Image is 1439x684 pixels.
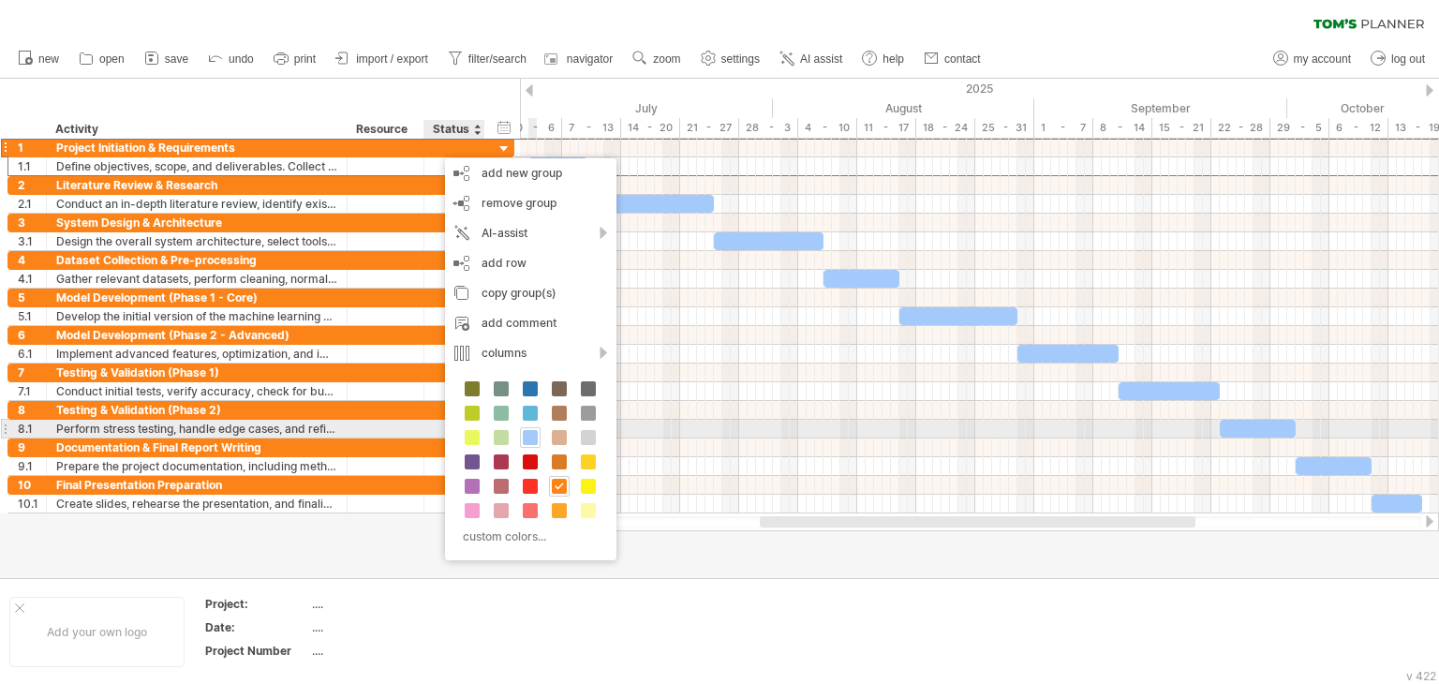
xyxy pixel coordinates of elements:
[56,401,337,419] div: Testing & Validation (Phase 2)
[74,47,130,71] a: open
[56,214,337,231] div: System Design & Architecture
[56,476,337,494] div: Final Presentation Preparation
[1270,118,1329,138] div: 29 - 5
[18,345,46,363] div: 6.1
[621,118,680,138] div: 14 - 20
[433,120,474,139] div: Status
[56,139,337,156] div: Project Initiation & Requirements
[18,420,46,438] div: 8.1
[56,289,337,306] div: Model Development (Phase 1 - Core)
[773,98,1034,118] div: August 2025
[445,158,616,188] div: add new group
[38,52,59,66] span: new
[857,47,910,71] a: help
[1093,118,1152,138] div: 8 - 14
[18,326,46,344] div: 6
[99,52,125,66] span: open
[653,52,680,66] span: zoom
[56,345,337,363] div: Implement advanced features, optimization, and improvements based on feedback.
[56,457,337,475] div: Prepare the project documentation, including methodology, results, and analysis.
[205,619,308,635] div: Date:
[1268,47,1357,71] a: my account
[56,195,337,213] div: Conduct an in-depth literature review, identify existing solutions, and establish theoretical fou...
[269,47,321,71] a: print
[1034,98,1287,118] div: September 2025
[18,439,46,456] div: 9
[18,382,46,400] div: 7.1
[567,52,613,66] span: navigator
[916,118,975,138] div: 18 - 24
[468,52,527,66] span: filter/search
[562,118,621,138] div: 7 - 13
[443,47,532,71] a: filter/search
[18,495,46,513] div: 10.1
[454,524,601,549] div: custom colors...
[721,52,760,66] span: settings
[541,47,618,71] a: navigator
[18,307,46,325] div: 5.1
[798,118,857,138] div: 4 - 10
[312,643,469,659] div: ....
[1152,118,1211,138] div: 15 - 21
[1366,47,1431,71] a: log out
[18,139,46,156] div: 1
[18,476,46,494] div: 10
[975,118,1034,138] div: 25 - 31
[739,118,798,138] div: 28 - 3
[18,157,46,175] div: 1.1
[56,495,337,513] div: Create slides, rehearse the presentation, and finalize the artefact for submission.
[800,52,842,66] span: AI assist
[56,326,337,344] div: Model Development (Phase 2 - Advanced)
[18,457,46,475] div: 9.1
[1294,52,1351,66] span: my account
[18,195,46,213] div: 2.1
[18,289,46,306] div: 5
[1211,118,1270,138] div: 22 - 28
[56,420,337,438] div: Perform stress testing, handle edge cases, and refine performance.
[56,307,337,325] div: Develop the initial version of the machine learning model or system artefact.
[775,47,848,71] a: AI assist
[55,120,336,139] div: Activity
[1034,118,1093,138] div: 1 - 7
[18,232,46,250] div: 3.1
[13,47,65,71] a: new
[883,52,904,66] span: help
[445,338,616,368] div: columns
[445,218,616,248] div: AI-assist
[445,248,616,278] div: add row
[56,439,337,456] div: Documentation & Final Report Writing
[482,196,556,210] span: remove group
[56,382,337,400] div: Conduct initial tests, verify accuracy, check for bugs, and evaluate performance.
[56,157,337,175] div: Define objectives, scope, and deliverables. Collect initial requirements and identify key stakeho...
[445,308,616,338] div: add comment
[445,278,616,308] div: copy group(s)
[944,52,981,66] span: contact
[56,270,337,288] div: Gather relevant datasets, perform cleaning, normalization, and feature extraction.
[919,47,987,71] a: contact
[229,52,254,66] span: undo
[18,176,46,194] div: 2
[18,214,46,231] div: 3
[294,52,316,66] span: print
[1406,669,1436,683] div: v 422
[331,47,434,71] a: import / export
[312,619,469,635] div: ....
[9,597,185,667] div: Add your own logo
[18,270,46,288] div: 4.1
[56,176,337,194] div: Literature Review & Research
[512,98,773,118] div: July 2025
[18,401,46,419] div: 8
[165,52,188,66] span: save
[205,643,308,659] div: Project Number
[56,251,337,269] div: Dataset Collection & Pre-processing
[140,47,194,71] a: save
[857,118,916,138] div: 11 - 17
[1329,118,1388,138] div: 6 - 12
[680,118,739,138] div: 21 - 27
[312,596,469,612] div: ....
[356,120,413,139] div: Resource
[205,596,308,612] div: Project:
[1391,52,1425,66] span: log out
[628,47,686,71] a: zoom
[56,232,337,250] div: Design the overall system architecture, select tools/technologies, and prepare system diagrams.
